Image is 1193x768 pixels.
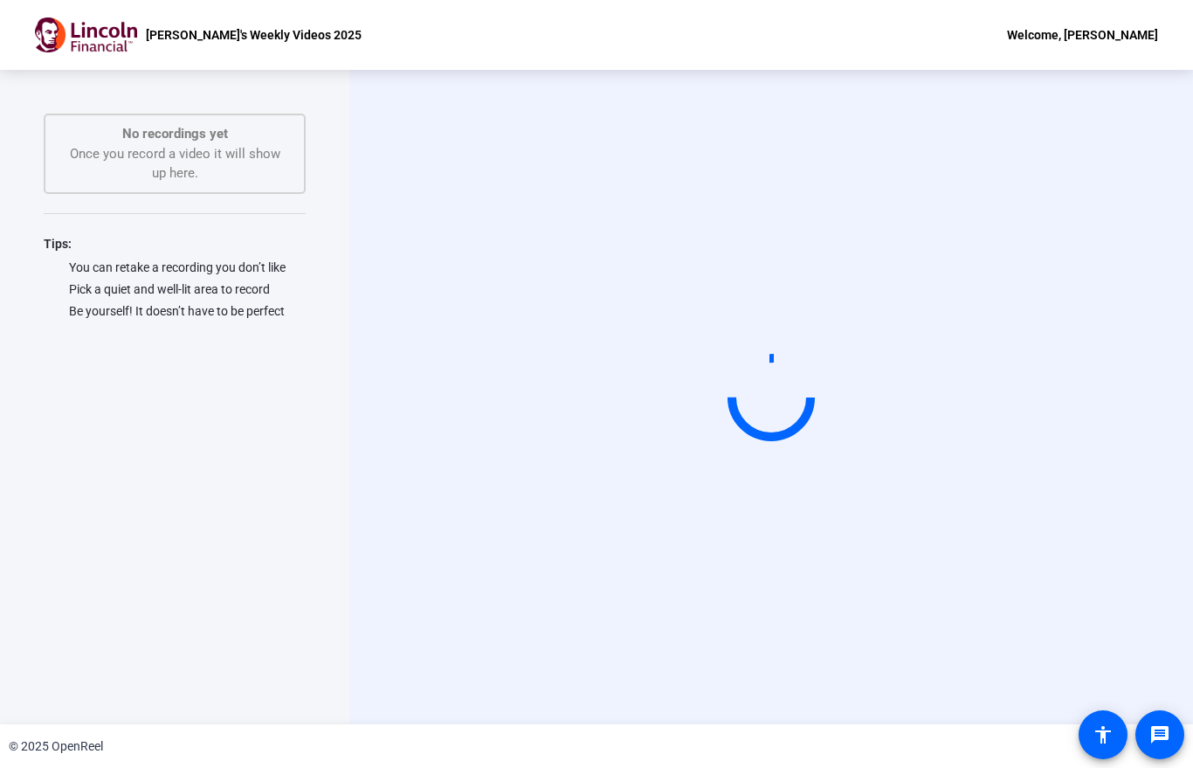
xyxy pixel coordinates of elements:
[44,259,306,276] div: You can retake a recording you don’t like
[9,737,103,756] div: © 2025 OpenReel
[63,124,286,183] div: Once you record a video it will show up here.
[44,280,306,298] div: Pick a quiet and well-lit area to record
[35,17,137,52] img: OpenReel logo
[1149,724,1170,745] mat-icon: message
[1093,724,1114,745] mat-icon: accessibility
[63,124,286,144] p: No recordings yet
[146,24,362,45] p: [PERSON_NAME]'s Weekly Videos 2025
[44,302,306,320] div: Be yourself! It doesn’t have to be perfect
[44,233,306,254] div: Tips:
[1007,24,1158,45] div: Welcome, [PERSON_NAME]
